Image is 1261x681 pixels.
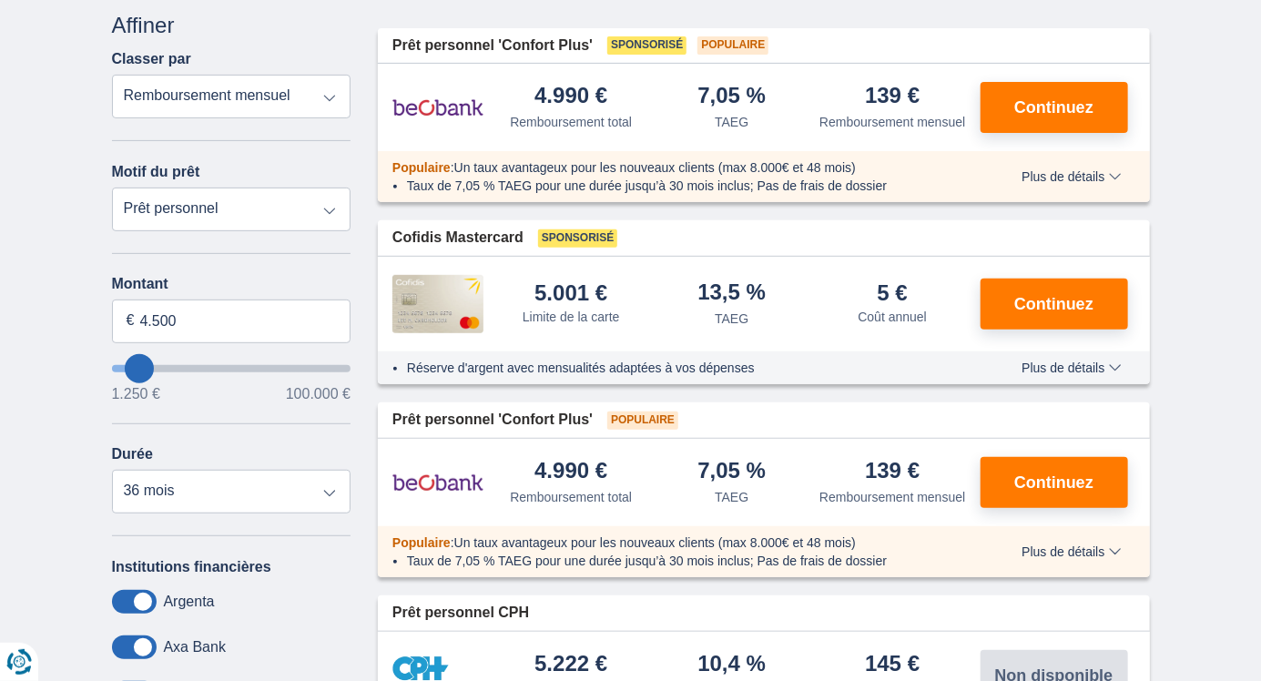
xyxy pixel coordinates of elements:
[607,36,686,55] span: Sponsorisé
[392,535,451,550] span: Populaire
[534,282,607,304] div: 5.001 €
[112,276,351,292] label: Montant
[715,488,748,506] div: TAEG
[454,535,856,550] span: Un taux avantageux pour les nouveaux clients (max 8.000€ et 48 mois)
[392,275,483,333] img: pret personnel Cofidis CC
[1014,474,1093,491] span: Continuez
[523,308,620,326] div: Limite de la carte
[454,160,856,175] span: Un taux avantageux pour les nouveaux clients (max 8.000€ et 48 mois)
[164,594,215,610] label: Argenta
[865,85,920,109] div: 139 €
[407,359,969,377] li: Réserve d'argent avec mensualités adaptées à vos dépenses
[865,653,920,677] div: 145 €
[697,85,766,109] div: 7,05 %
[1014,296,1093,312] span: Continuez
[534,460,607,484] div: 4.990 €
[392,85,483,130] img: pret personnel Beobank
[981,82,1128,133] button: Continuez
[1008,361,1134,375] button: Plus de détails
[715,113,748,131] div: TAEG
[981,457,1128,508] button: Continuez
[407,552,969,570] li: Taux de 7,05 % TAEG pour une durée jusqu’à 30 mois inclus; Pas de frais de dossier
[112,387,160,401] span: 1.250 €
[407,177,969,195] li: Taux de 7,05 % TAEG pour une durée jusqu’à 30 mois inclus; Pas de frais de dossier
[378,534,983,552] div: :
[697,281,766,306] div: 13,5 %
[1008,544,1134,559] button: Plus de détails
[112,559,271,575] label: Institutions financières
[865,460,920,484] div: 139 €
[1008,169,1134,184] button: Plus de détails
[1022,170,1121,183] span: Plus de détails
[697,460,766,484] div: 7,05 %
[538,229,617,248] span: Sponsorisé
[1014,99,1093,116] span: Continuez
[127,310,135,331] span: €
[392,160,451,175] span: Populaire
[878,282,908,304] div: 5 €
[819,488,965,506] div: Remboursement mensuel
[697,36,768,55] span: Populaire
[392,410,593,431] span: Prêt personnel 'Confort Plus'
[112,365,351,372] input: wantToBorrow
[534,653,607,677] div: 5.222 €
[164,639,226,656] label: Axa Bank
[1022,545,1121,558] span: Plus de détails
[510,488,632,506] div: Remboursement total
[112,51,191,67] label: Classer par
[819,113,965,131] div: Remboursement mensuel
[510,113,632,131] div: Remboursement total
[378,158,983,177] div: :
[112,446,153,462] label: Durée
[715,310,748,328] div: TAEG
[392,603,529,624] span: Prêt personnel CPH
[392,460,483,505] img: pret personnel Beobank
[392,228,524,249] span: Cofidis Mastercard
[534,85,607,109] div: 4.990 €
[392,36,593,56] span: Prêt personnel 'Confort Plus'
[1022,361,1121,374] span: Plus de détails
[697,653,766,677] div: 10,4 %
[112,10,351,41] div: Affiner
[286,387,351,401] span: 100.000 €
[607,412,678,430] span: Populaire
[112,164,200,180] label: Motif du prêt
[858,308,927,326] div: Coût annuel
[981,279,1128,330] button: Continuez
